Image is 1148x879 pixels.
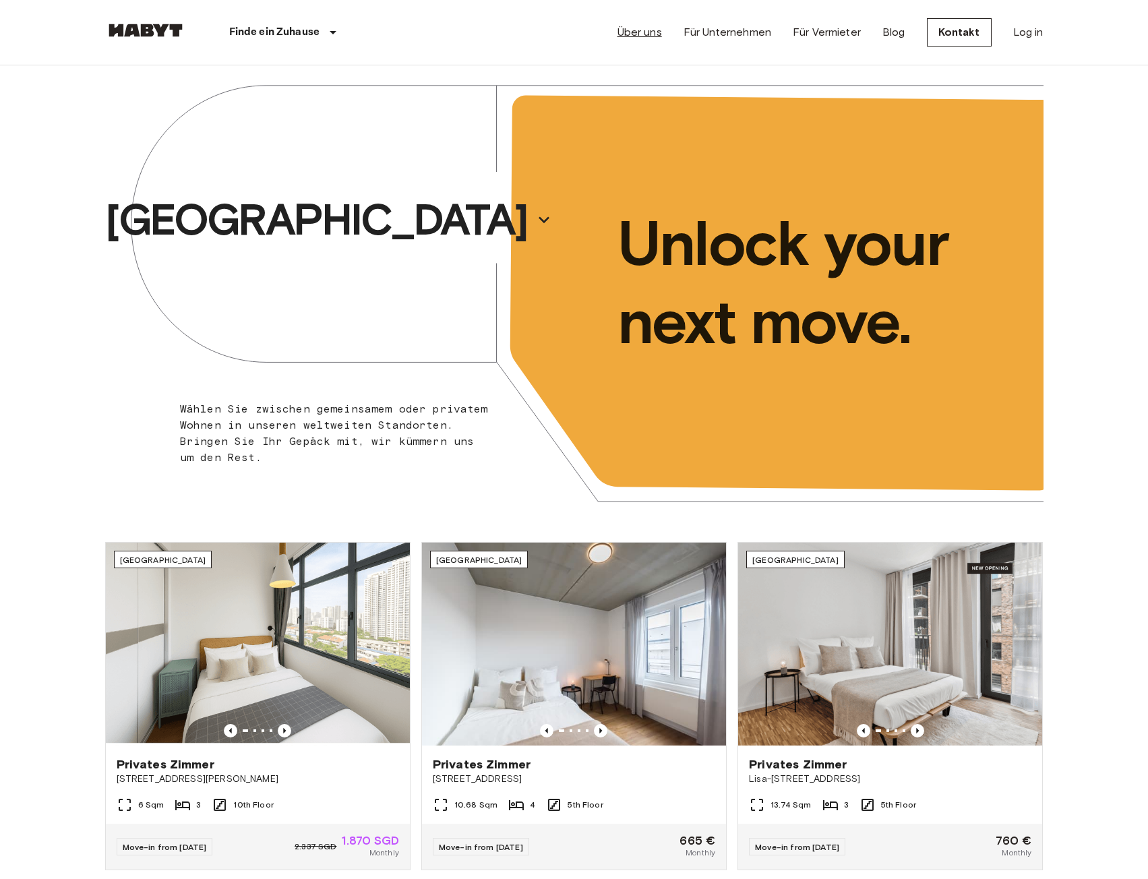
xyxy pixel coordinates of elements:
[749,756,847,772] span: Privates Zimmer
[123,842,207,852] span: Move-in from [DATE]
[439,842,523,852] span: Move-in from [DATE]
[737,542,1043,870] a: Marketing picture of unit DE-01-489-505-002Previous imagePrevious image[GEOGRAPHIC_DATA]Privates ...
[117,772,399,786] span: [STREET_ADDRESS][PERSON_NAME]
[454,799,497,811] span: 10.68 Sqm
[421,542,727,870] a: Marketing picture of unit DE-04-037-026-03QPrevious imagePrevious image[GEOGRAPHIC_DATA]Privates ...
[342,835,398,847] span: 1.870 SGD
[749,772,1031,786] span: Lisa-[STREET_ADDRESS]
[1002,847,1031,859] span: Monthly
[106,543,410,746] img: Marketing picture of unit SG-01-116-001-02
[433,772,715,786] span: [STREET_ADDRESS]
[436,555,522,565] span: [GEOGRAPHIC_DATA]
[996,835,1032,847] span: 760 €
[738,543,1042,746] img: Marketing picture of unit DE-01-489-505-002
[752,555,839,565] span: [GEOGRAPHIC_DATA]
[882,24,905,40] a: Blog
[1013,24,1044,40] a: Log in
[911,724,924,737] button: Previous image
[105,542,411,870] a: Marketing picture of unit SG-01-116-001-02Previous imagePrevious image[GEOGRAPHIC_DATA]Privates Z...
[568,799,603,811] span: 5th Floor
[793,24,861,40] a: Für Vermieter
[771,799,811,811] span: 13.74 Sqm
[679,835,715,847] span: 665 €
[433,756,531,772] span: Privates Zimmer
[684,24,771,40] a: Für Unternehmen
[138,799,164,811] span: 6 Sqm
[117,756,214,772] span: Privates Zimmer
[196,799,201,811] span: 3
[120,555,206,565] span: [GEOGRAPHIC_DATA]
[617,24,662,40] a: Über uns
[530,799,535,811] span: 4
[224,724,237,737] button: Previous image
[233,799,274,811] span: 10th Floor
[540,724,553,737] button: Previous image
[229,24,320,40] p: Finde ein Zuhause
[100,189,557,251] button: [GEOGRAPHIC_DATA]
[422,543,726,746] img: Marketing picture of unit DE-04-037-026-03Q
[105,193,527,247] p: [GEOGRAPHIC_DATA]
[927,18,992,47] a: Kontakt
[844,799,849,811] span: 3
[617,204,1022,361] p: Unlock your next move.
[369,847,399,859] span: Monthly
[295,841,336,853] span: 2.337 SGD
[755,842,839,852] span: Move-in from [DATE]
[686,847,715,859] span: Monthly
[180,401,489,466] p: Wählen Sie zwischen gemeinsamem oder privatem Wohnen in unseren weltweiten Standorten. Bringen Si...
[857,724,870,737] button: Previous image
[278,724,291,737] button: Previous image
[881,799,916,811] span: 5th Floor
[105,24,186,37] img: Habyt
[594,724,607,737] button: Previous image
